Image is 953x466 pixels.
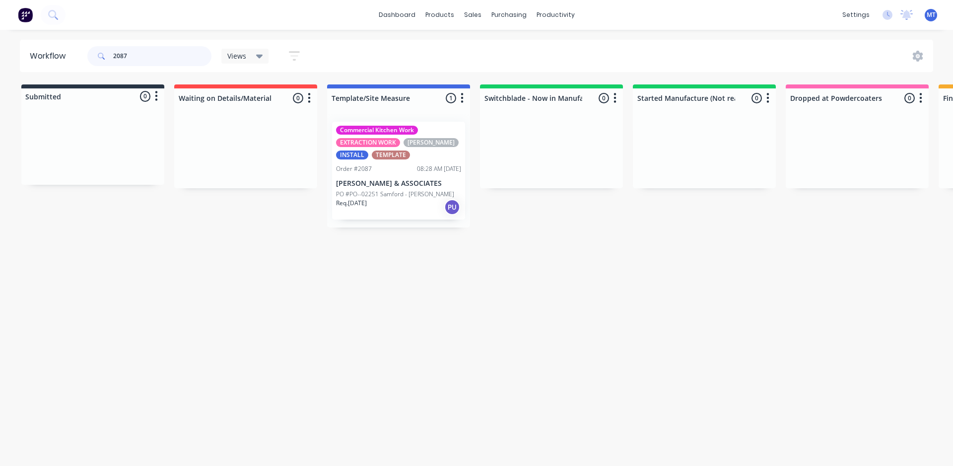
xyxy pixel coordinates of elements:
[336,151,368,159] div: INSTALL
[336,179,461,188] p: [PERSON_NAME] & ASSOCIATES
[227,51,246,61] span: Views
[459,7,486,22] div: sales
[332,122,465,220] div: Commercial Kitchen WorkEXTRACTION WORK[PERSON_NAME]INSTALLTEMPLATEOrder #208708:28 AM [DATE][PERS...
[374,7,420,22] a: dashboard
[18,7,33,22] img: Factory
[336,199,367,208] p: Req. [DATE]
[336,126,418,135] div: Commercial Kitchen Work
[336,190,454,199] p: PO #PO--02251 Samford - [PERSON_NAME]
[30,50,70,62] div: Workflow
[404,138,459,147] div: [PERSON_NAME]
[372,151,410,159] div: TEMPLATE
[837,7,875,22] div: settings
[417,164,461,173] div: 08:28 AM [DATE]
[486,7,532,22] div: purchasing
[113,46,211,66] input: Search for orders...
[336,164,372,173] div: Order #2087
[532,7,580,22] div: productivity
[336,138,400,147] div: EXTRACTION WORK
[927,10,936,19] span: MT
[444,199,460,215] div: PU
[420,7,459,22] div: products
